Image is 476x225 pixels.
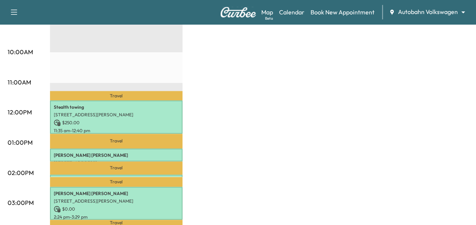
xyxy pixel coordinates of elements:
p: Travel [50,161,183,175]
p: Travel [50,177,183,187]
p: 11:35 am - 12:40 pm [54,128,179,134]
p: 11:00AM [8,78,31,87]
p: 03:00PM [8,198,34,207]
p: Stealth towing [54,104,179,110]
p: 02:00PM [8,168,34,177]
p: 01:00PM [8,138,33,147]
p: 10:00AM [8,47,33,56]
p: [STREET_ADDRESS][PERSON_NAME] [54,198,179,204]
p: [STREET_ADDRESS] [54,160,179,166]
p: Travel [50,91,183,101]
a: MapBeta [261,8,273,17]
a: Calendar [279,8,304,17]
p: Travel [50,134,183,148]
p: [PERSON_NAME] [PERSON_NAME] [54,152,179,158]
img: Curbee Logo [220,7,256,17]
div: Beta [265,16,273,21]
p: $ 0.00 [54,206,179,212]
p: $ 250.00 [54,119,179,126]
a: Book New Appointment [311,8,375,17]
p: [PERSON_NAME] [PERSON_NAME] [54,191,179,197]
p: [STREET_ADDRESS][PERSON_NAME] [54,112,179,118]
span: Autobahn Volkswagen [398,8,458,16]
p: 12:00PM [8,108,32,117]
p: 2:24 pm - 3:29 pm [54,214,179,220]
